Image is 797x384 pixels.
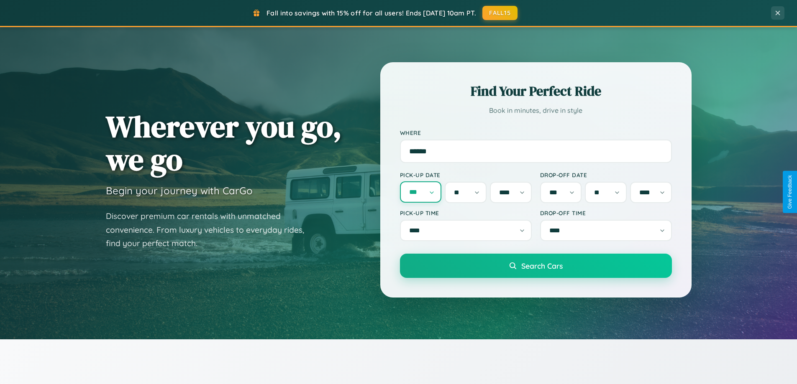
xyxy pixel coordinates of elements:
span: Search Cars [521,261,563,270]
button: FALL15 [482,6,518,20]
button: Search Cars [400,254,672,278]
h1: Wherever you go, we go [106,110,342,176]
label: Drop-off Date [540,171,672,178]
span: Fall into savings with 15% off for all users! Ends [DATE] 10am PT. [267,9,476,17]
p: Discover premium car rentals with unmatched convenience. From luxury vehicles to everyday rides, ... [106,209,315,250]
h2: Find Your Perfect Ride [400,82,672,100]
label: Pick-up Date [400,171,532,178]
h3: Begin your journey with CarGo [106,184,253,197]
p: Book in minutes, drive in style [400,104,672,117]
label: Where [400,129,672,136]
label: Pick-up Time [400,209,532,216]
div: Give Feedback [787,175,793,209]
label: Drop-off Time [540,209,672,216]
